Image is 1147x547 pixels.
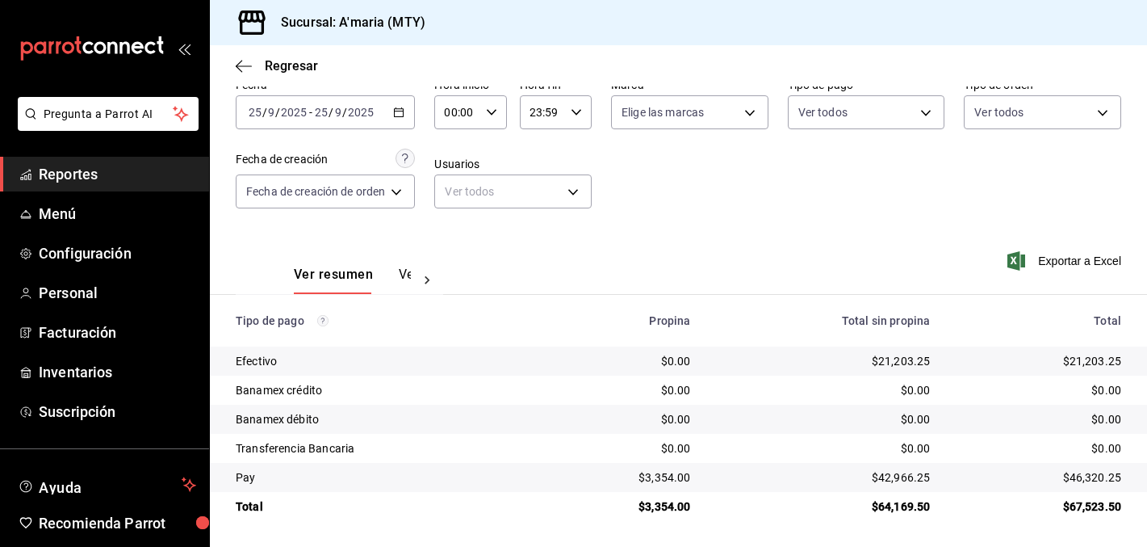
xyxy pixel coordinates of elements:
[39,401,196,423] span: Suscripción
[434,175,592,208] div: Ver todos
[236,151,328,168] div: Fecha de creación
[554,440,691,457] div: $0.00
[39,361,196,383] span: Inventarios
[309,106,312,119] span: -
[265,58,318,74] span: Regresar
[275,106,280,119] span: /
[956,314,1121,327] div: Total
[520,79,592,90] label: Hora fin
[717,469,931,486] div: $42,966.25
[246,183,385,200] span: Fecha de creación de orden
[39,163,196,185] span: Reportes
[267,106,275,119] input: --
[236,382,528,398] div: Banamex crédito
[294,267,411,294] div: navigation tabs
[974,104,1024,120] span: Ver todos
[236,353,528,369] div: Efectivo
[11,117,199,134] a: Pregunta a Parrot AI
[39,242,196,264] span: Configuración
[236,499,528,515] div: Total
[342,106,347,119] span: /
[717,314,931,327] div: Total sin propina
[717,353,931,369] div: $21,203.25
[399,267,459,294] button: Ver pagos
[956,382,1121,398] div: $0.00
[434,158,592,170] label: Usuarios
[798,104,848,120] span: Ver todos
[314,106,329,119] input: --
[262,106,267,119] span: /
[39,322,196,343] span: Facturación
[434,79,506,90] label: Hora inicio
[39,475,175,494] span: Ayuda
[236,314,528,327] div: Tipo de pago
[317,315,329,326] svg: Los pagos realizados con Pay y otras terminales son montos brutos.
[956,353,1121,369] div: $21,203.25
[236,469,528,486] div: Pay
[554,353,691,369] div: $0.00
[39,282,196,304] span: Personal
[39,512,196,534] span: Recomienda Parrot
[622,104,704,120] span: Elige las marcas
[329,106,333,119] span: /
[44,106,174,123] span: Pregunta a Parrot AI
[280,106,308,119] input: ----
[956,469,1121,486] div: $46,320.25
[39,203,196,225] span: Menú
[956,440,1121,457] div: $0.00
[1011,251,1121,271] button: Exportar a Excel
[248,106,262,119] input: --
[178,42,190,55] button: open_drawer_menu
[236,411,528,427] div: Banamex débito
[554,314,691,327] div: Propina
[956,499,1121,515] div: $67,523.50
[717,411,931,427] div: $0.00
[18,97,199,131] button: Pregunta a Parrot AI
[956,411,1121,427] div: $0.00
[236,79,415,90] label: Fecha
[717,382,931,398] div: $0.00
[268,13,425,32] h3: Sucursal: A'maria (MTY)
[554,411,691,427] div: $0.00
[334,106,342,119] input: --
[554,382,691,398] div: $0.00
[554,499,691,515] div: $3,354.00
[347,106,375,119] input: ----
[236,58,318,74] button: Regresar
[717,499,931,515] div: $64,169.50
[717,440,931,457] div: $0.00
[294,267,373,294] button: Ver resumen
[554,469,691,486] div: $3,354.00
[236,440,528,457] div: Transferencia Bancaria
